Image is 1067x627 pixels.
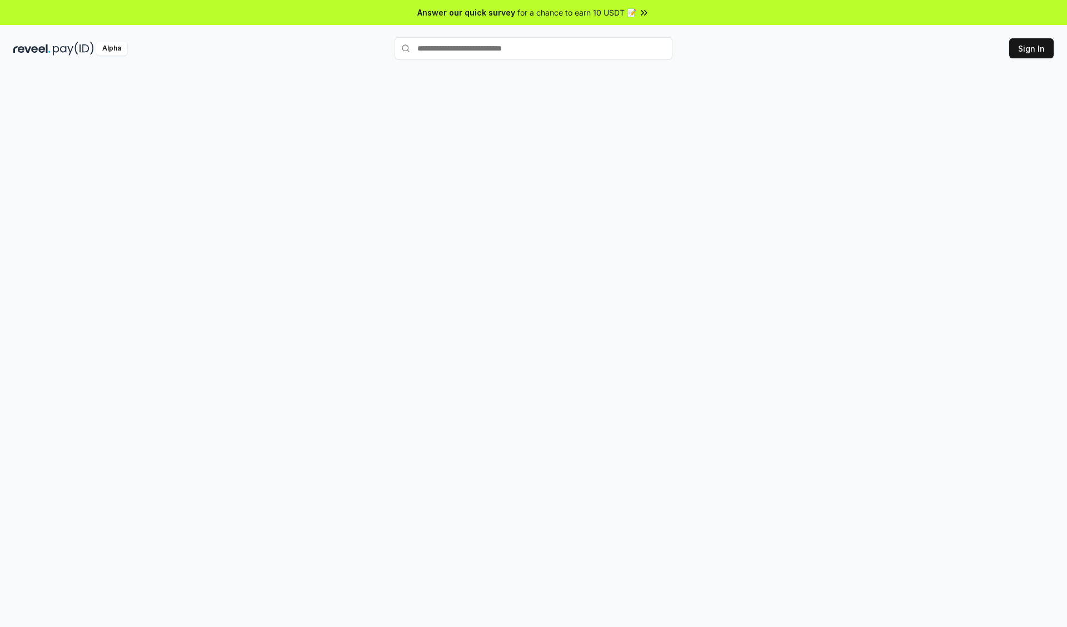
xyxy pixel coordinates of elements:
span: for a chance to earn 10 USDT 📝 [517,7,636,18]
span: Answer our quick survey [417,7,515,18]
div: Alpha [96,42,127,56]
img: reveel_dark [13,42,51,56]
button: Sign In [1009,38,1054,58]
img: pay_id [53,42,94,56]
